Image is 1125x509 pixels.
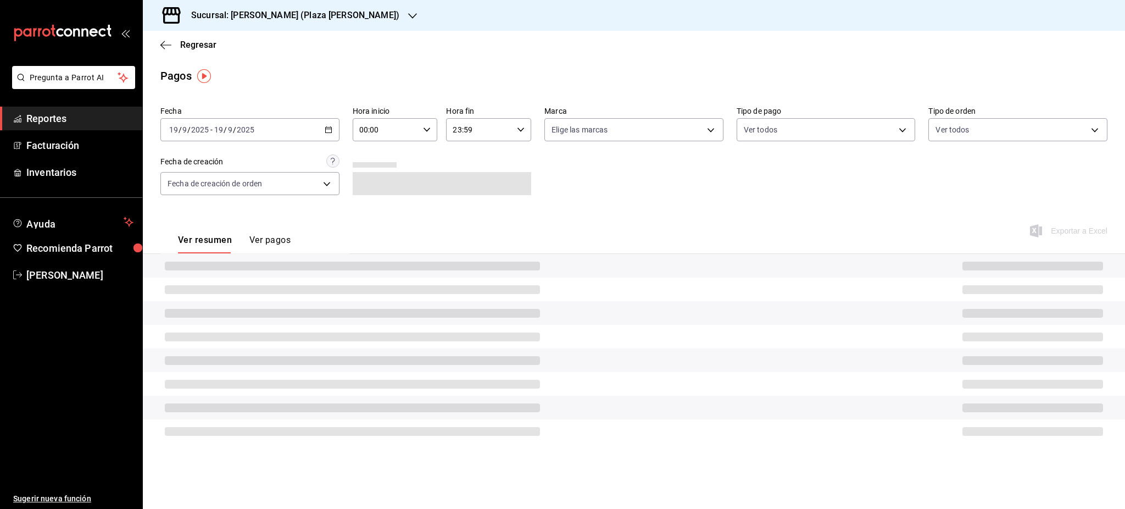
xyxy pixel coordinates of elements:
[12,66,135,89] button: Pregunta a Parrot AI
[744,124,777,135] span: Ver todos
[26,138,133,153] span: Facturación
[182,125,187,134] input: --
[187,125,191,134] span: /
[236,125,255,134] input: ----
[224,125,227,134] span: /
[233,125,236,134] span: /
[544,107,723,115] label: Marca
[191,125,209,134] input: ----
[180,40,216,50] span: Regresar
[214,125,224,134] input: --
[446,107,531,115] label: Hora fin
[182,9,399,22] h3: Sucursal: [PERSON_NAME] (Plaza [PERSON_NAME])
[26,165,133,180] span: Inventarios
[26,215,119,229] span: Ayuda
[160,107,339,115] label: Fecha
[227,125,233,134] input: --
[160,40,216,50] button: Regresar
[552,124,608,135] span: Elige las marcas
[249,235,291,253] button: Ver pagos
[169,125,179,134] input: --
[210,125,213,134] span: -
[935,124,969,135] span: Ver todos
[179,125,182,134] span: /
[160,68,192,84] div: Pagos
[168,178,262,189] span: Fecha de creación de orden
[13,493,133,505] span: Sugerir nueva función
[121,29,130,37] button: open_drawer_menu
[353,107,438,115] label: Hora inicio
[30,72,118,84] span: Pregunta a Parrot AI
[8,80,135,91] a: Pregunta a Parrot AI
[178,235,291,253] div: navigation tabs
[160,156,223,168] div: Fecha de creación
[26,111,133,126] span: Reportes
[26,268,133,283] span: [PERSON_NAME]
[197,69,211,83] img: Tooltip marker
[178,235,232,253] button: Ver resumen
[26,241,133,256] span: Recomienda Parrot
[737,107,916,115] label: Tipo de pago
[928,107,1107,115] label: Tipo de orden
